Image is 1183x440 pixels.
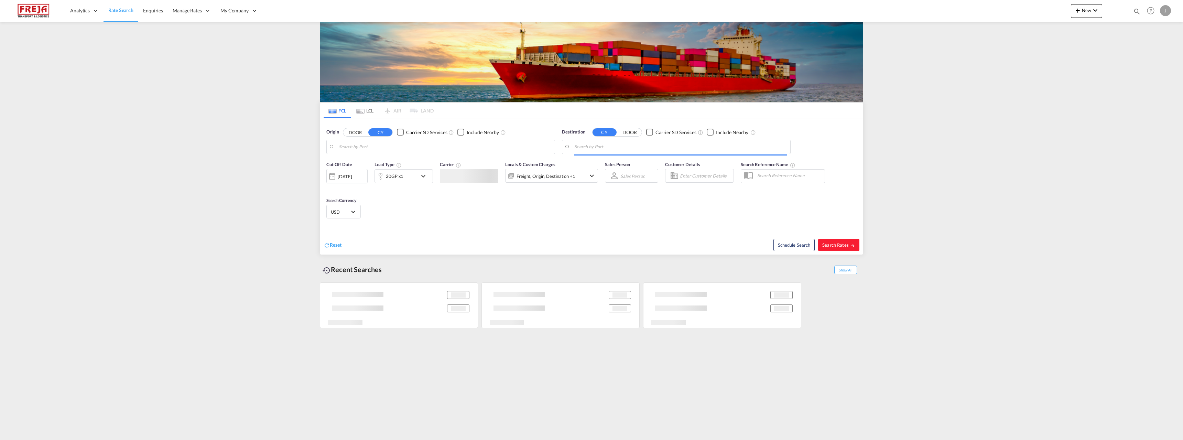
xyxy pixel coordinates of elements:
span: Search Currency [326,198,356,203]
md-icon: icon-information-outline [396,162,402,168]
span: Manage Rates [173,7,202,14]
span: Enquiries [143,8,163,13]
input: Search Reference Name [754,170,825,181]
div: Recent Searches [320,262,384,277]
md-datepicker: Select [326,183,332,192]
input: Search by Port [339,142,551,152]
button: CY [593,128,617,136]
md-icon: icon-backup-restore [323,266,331,275]
div: Include Nearby [716,129,748,136]
span: Help [1145,5,1157,17]
div: Freight Origin Destination Factory Stuffing [517,171,575,181]
md-checkbox: Checkbox No Ink [457,129,499,136]
span: Destination [562,129,585,136]
span: Search Reference Name [741,162,795,167]
md-icon: Unchecked: Ignores neighbouring ports when fetching rates.Checked : Includes neighbouring ports w... [750,130,756,135]
div: J [1160,5,1171,16]
div: 20GP x1icon-chevron-down [375,169,433,183]
div: icon-refreshReset [324,242,341,249]
md-icon: The selected Trucker/Carrierwill be displayed in the rate results If the rates are from another f... [456,162,461,168]
span: Show All [834,266,857,274]
button: Search Ratesicon-arrow-right [818,239,859,251]
md-tab-item: FCL [324,103,351,118]
input: Enter Customer Details [680,171,731,181]
md-checkbox: Checkbox No Ink [707,129,748,136]
span: Reset [330,242,341,248]
span: USD [331,209,350,215]
div: [DATE] [326,169,368,183]
span: Search Rates [822,242,855,248]
button: icon-plus 400-fgNewicon-chevron-down [1071,4,1102,18]
button: CY [368,128,392,136]
md-icon: Unchecked: Search for CY (Container Yard) services for all selected carriers.Checked : Search for... [698,130,703,135]
span: Rate Search [108,7,133,13]
md-checkbox: Checkbox No Ink [397,129,447,136]
span: My Company [220,7,249,14]
md-icon: icon-chevron-down [588,172,596,180]
div: 20GP x1 [386,171,403,181]
button: DOOR [343,128,367,136]
md-icon: icon-magnify [1133,8,1141,15]
md-icon: icon-plus 400-fg [1074,6,1082,14]
div: Freight Origin Destination Factory Stuffingicon-chevron-down [505,169,598,183]
md-icon: Unchecked: Ignores neighbouring ports when fetching rates.Checked : Includes neighbouring ports w... [500,130,506,135]
img: 586607c025bf11f083711d99603023e7.png [10,3,57,19]
md-icon: icon-arrow-right [850,243,855,248]
span: Sales Person [605,162,630,167]
md-checkbox: Checkbox No Ink [646,129,696,136]
button: Note: By default Schedule search will only considerorigin ports, destination ports and cut off da... [773,239,815,251]
md-select: Sales Person [620,171,646,181]
div: Origin DOOR CY Checkbox No InkUnchecked: Search for CY (Container Yard) services for all selected... [320,118,863,255]
div: Carrier SD Services [655,129,696,136]
input: Search by Port [574,142,787,152]
div: Help [1145,5,1160,17]
div: icon-magnify [1133,8,1141,18]
md-icon: Your search will be saved by the below given name [790,162,795,168]
span: Load Type [375,162,402,167]
span: Locals & Custom Charges [505,162,555,167]
span: Customer Details [665,162,700,167]
md-pagination-wrapper: Use the left and right arrow keys to navigate between tabs [324,103,434,118]
span: Analytics [70,7,90,14]
span: New [1074,8,1099,13]
span: Origin [326,129,339,136]
md-icon: icon-chevron-down [419,172,431,180]
md-icon: icon-chevron-down [1091,6,1099,14]
md-tab-item: LCL [351,103,379,118]
span: Carrier [440,162,461,167]
button: DOOR [618,128,642,136]
img: LCL+%26+FCL+BACKGROUND.png [320,22,863,102]
md-icon: icon-refresh [324,242,330,248]
div: Carrier SD Services [406,129,447,136]
span: Cut Off Date [326,162,352,167]
div: [DATE] [338,173,352,180]
md-select: Select Currency: $ USDUnited States Dollar [330,207,357,217]
div: Include Nearby [467,129,499,136]
md-icon: Unchecked: Search for CY (Container Yard) services for all selected carriers.Checked : Search for... [448,130,454,135]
